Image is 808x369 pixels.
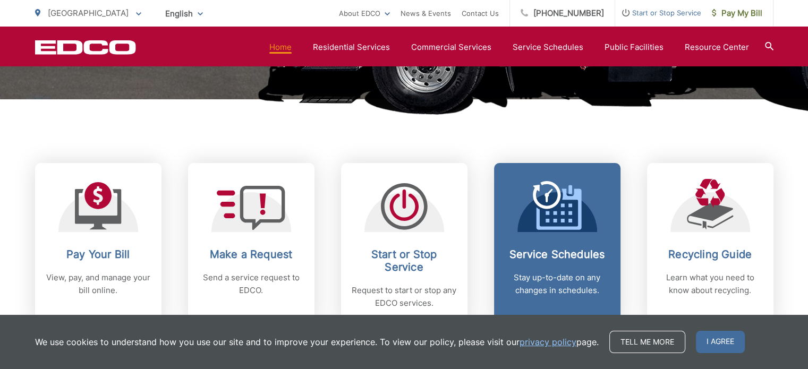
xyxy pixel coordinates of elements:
p: Send a service request to EDCO. [199,271,304,297]
a: Pay Your Bill View, pay, and manage your bill online. [35,163,161,325]
a: Make a Request Send a service request to EDCO. [188,163,314,325]
p: View, pay, and manage your bill online. [46,271,151,297]
h2: Start or Stop Service [352,248,457,273]
a: Contact Us [462,7,499,20]
a: Residential Services [313,41,390,54]
a: Tell me more [609,331,685,353]
a: About EDCO [339,7,390,20]
span: [GEOGRAPHIC_DATA] [48,8,129,18]
p: We use cookies to understand how you use our site and to improve your experience. To view our pol... [35,336,599,348]
p: Request to start or stop any EDCO services. [352,284,457,310]
a: News & Events [401,7,451,20]
h2: Make a Request [199,248,304,261]
a: EDCD logo. Return to the homepage. [35,40,136,55]
a: Home [269,41,292,54]
h2: Recycling Guide [658,248,763,261]
span: I agree [696,331,745,353]
span: English [157,4,211,23]
a: Resource Center [685,41,749,54]
a: Public Facilities [605,41,664,54]
a: Commercial Services [411,41,491,54]
a: Service Schedules Stay up-to-date on any changes in schedules. [494,163,620,325]
p: Stay up-to-date on any changes in schedules. [505,271,610,297]
a: privacy policy [520,336,576,348]
h2: Pay Your Bill [46,248,151,261]
a: Service Schedules [513,41,583,54]
p: Learn what you need to know about recycling. [658,271,763,297]
span: Pay My Bill [712,7,762,20]
a: Recycling Guide Learn what you need to know about recycling. [647,163,773,325]
h2: Service Schedules [505,248,610,261]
